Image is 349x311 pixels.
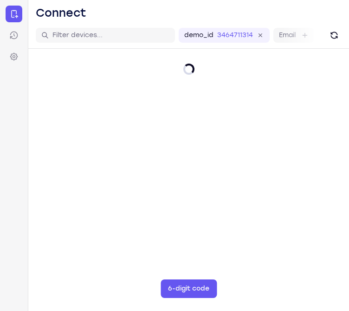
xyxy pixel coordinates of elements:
input: Filter devices... [52,31,169,40]
a: Settings [6,48,22,65]
label: Email [279,31,296,40]
h1: Connect [36,6,86,20]
button: Refresh [327,28,342,43]
button: 6-digit code [161,279,217,298]
a: Sessions [6,27,22,44]
label: demo_id [184,31,213,40]
a: Connect [6,6,22,22]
